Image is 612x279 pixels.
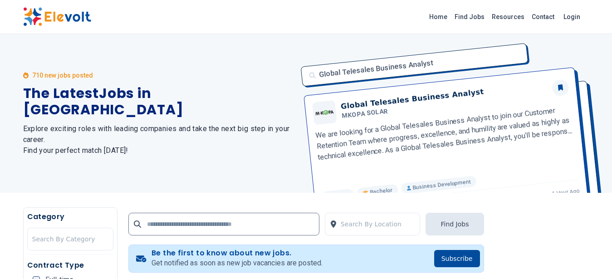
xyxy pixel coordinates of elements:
p: 710 new jobs posted [32,71,93,80]
h2: Explore exciting roles with leading companies and take the next big step in your career. Find you... [23,123,295,156]
button: Subscribe [434,250,480,267]
img: Elevolt [23,7,91,26]
h4: Be the first to know about new jobs. [152,249,323,258]
h1: The Latest Jobs in [GEOGRAPHIC_DATA] [23,85,295,118]
a: Resources [488,10,528,24]
a: Contact [528,10,558,24]
h5: Category [27,211,113,222]
a: Home [426,10,451,24]
button: Find Jobs [426,213,484,235]
p: Get notified as soon as new job vacancies are posted. [152,258,323,269]
a: Find Jobs [451,10,488,24]
a: Login [558,8,586,26]
h5: Contract Type [27,260,113,271]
